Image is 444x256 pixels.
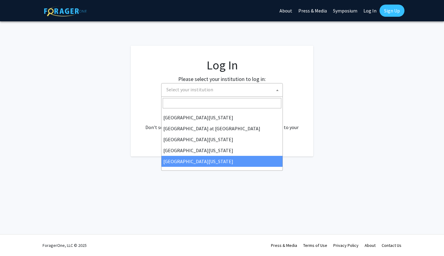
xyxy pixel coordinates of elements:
[303,243,327,248] a: Terms of Use
[333,243,359,248] a: Privacy Policy
[166,86,213,93] span: Select your institution
[143,109,301,138] div: No account? . Don't see your institution? about bringing ForagerOne to your institution.
[43,235,87,256] div: ForagerOne, LLC © 2025
[161,134,283,145] li: [GEOGRAPHIC_DATA][US_STATE]
[161,167,283,178] li: [PERSON_NAME][GEOGRAPHIC_DATA]
[143,58,301,72] h1: Log In
[161,123,283,134] li: [GEOGRAPHIC_DATA] at [GEOGRAPHIC_DATA]
[365,243,376,248] a: About
[178,75,266,83] label: Please select your institution to log in:
[44,6,87,16] img: ForagerOne Logo
[161,83,283,97] span: Select your institution
[161,145,283,156] li: [GEOGRAPHIC_DATA][US_STATE]
[380,5,404,17] a: Sign Up
[161,112,283,123] li: [GEOGRAPHIC_DATA][US_STATE]
[161,156,283,167] li: [GEOGRAPHIC_DATA][US_STATE]
[163,98,281,108] input: Search
[382,243,401,248] a: Contact Us
[271,243,297,248] a: Press & Media
[164,83,283,96] span: Select your institution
